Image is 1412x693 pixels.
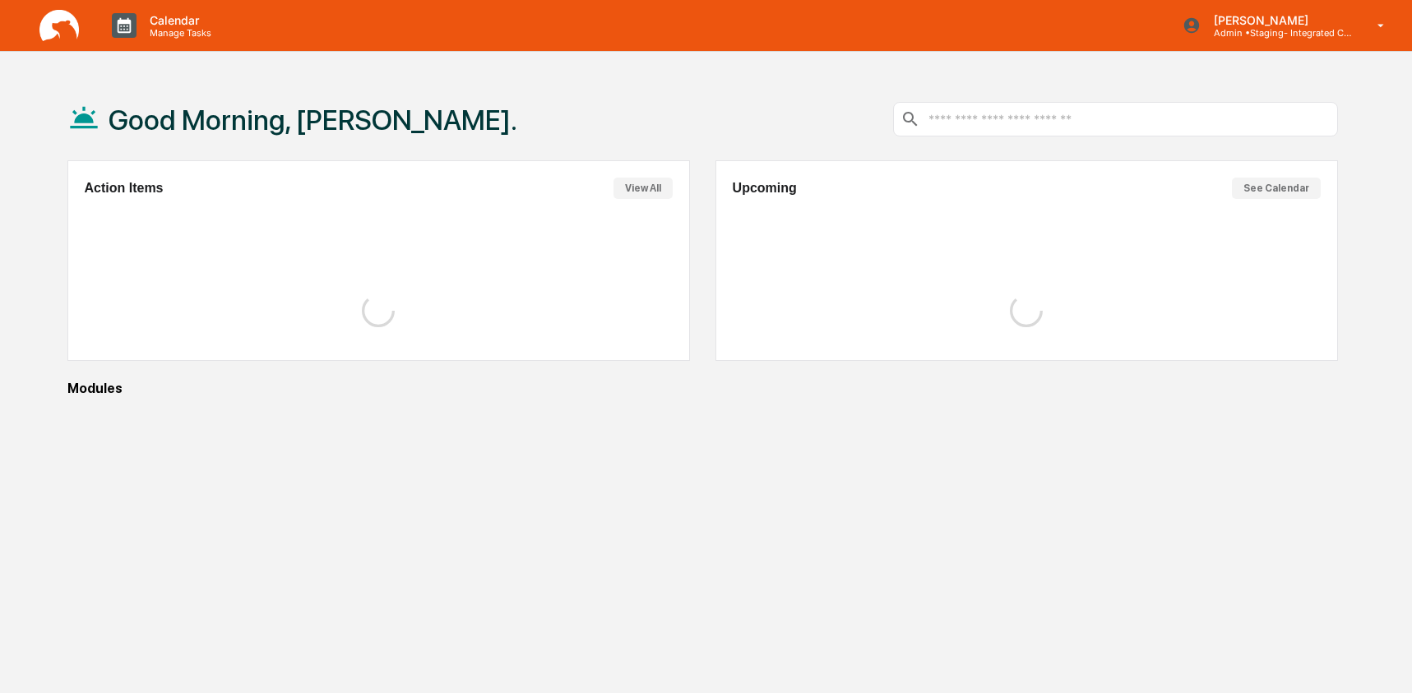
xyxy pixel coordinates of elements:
[67,381,1338,396] div: Modules
[733,181,797,196] h2: Upcoming
[109,104,517,136] h1: Good Morning, [PERSON_NAME].
[137,13,220,27] p: Calendar
[1201,13,1354,27] p: [PERSON_NAME]
[85,181,164,196] h2: Action Items
[1201,27,1354,39] p: Admin • Staging- Integrated Compliance Advisors
[1232,178,1321,199] button: See Calendar
[613,178,673,199] button: View All
[137,27,220,39] p: Manage Tasks
[39,10,79,42] img: logo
